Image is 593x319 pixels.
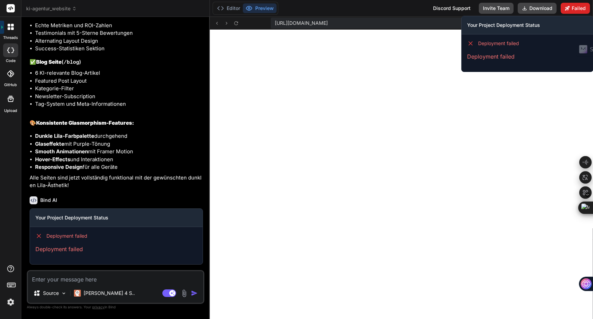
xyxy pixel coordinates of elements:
button: Invite Team [479,3,514,14]
p: Deployment failed [467,52,587,61]
strong: Smooth Animationen [35,148,88,155]
button: Preview [243,3,277,13]
strong: Dunkle Lila-Farbpalette [35,133,94,139]
li: 6 KI-relevante Blog-Artikel [35,69,203,77]
span: privacy [92,305,105,309]
li: Tag-System und Meta-Informationen [35,100,203,108]
h3: Your Project Deployment Status [35,214,197,221]
h2: 🎨 [30,119,203,127]
label: GitHub [4,82,17,88]
button: Editor [214,3,243,13]
p: Source [43,290,59,297]
label: threads [3,35,18,41]
li: Success-Statistiken Sektion [35,45,203,53]
p: Deployment failed [35,245,197,253]
iframe: Preview [210,30,593,319]
img: Claude 4 Sonnet [74,290,81,297]
li: Newsletter-Subscription [35,93,203,101]
img: icon [191,290,198,297]
h3: ✅ ( ) [30,58,203,67]
label: Upload [4,108,17,114]
h3: Your Project Deployment Status [467,22,587,29]
li: und Interaktionen [35,156,203,164]
label: code [6,58,15,64]
li: Testimonials mit 5-Sterne Bewertungen [35,29,203,37]
p: [PERSON_NAME] 4 S.. [84,290,135,297]
li: Kategorie-Filter [35,85,203,93]
img: Pick Models [61,290,67,296]
strong: Hover-Effects [35,156,70,163]
li: mit Purple-Tönung [35,140,203,148]
img: attachment [180,289,188,297]
strong: Blog Seite [36,59,62,65]
li: Featured Post Layout [35,77,203,85]
button: Failed [561,3,590,14]
span: Deployment failed [46,233,87,239]
img: settings [5,296,17,308]
span: [URL][DOMAIN_NAME] [275,20,328,27]
li: Alternating Layout Design [35,37,203,45]
span: ki-agentur_website [26,5,77,12]
span: Deployment failed [478,40,519,47]
li: mit Framer Motion [35,148,203,156]
li: für alle Geräte [35,163,203,171]
li: durchgehend [35,132,203,140]
p: Alle Seiten sind jetzt vollständig funktional mit der gewünschten dunklen Lila-Ästhetik! [30,174,203,189]
strong: Konsistente Glasmorphism-Features: [36,120,134,126]
li: Echte Metriken und ROI-Zahlen [35,22,203,30]
p: Always double-check its answers. Your in Bind [27,304,204,310]
h6: Bind AI [40,197,57,204]
button: Download [518,3,557,14]
code: /blog [64,60,79,65]
div: Discord Support [429,3,475,14]
strong: Responsive Design [35,164,83,170]
strong: Glaseffekte [35,141,64,147]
